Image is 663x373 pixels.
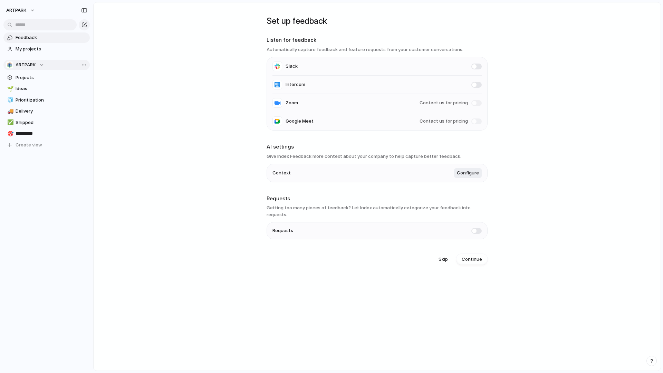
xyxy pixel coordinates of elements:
div: 🌱 [7,85,12,93]
div: ✅ [7,118,12,126]
span: Projects [16,74,87,81]
div: 🧊 [7,96,12,104]
div: 🚚 [7,107,12,115]
span: Requests [272,227,293,234]
div: 🎯 [7,130,12,138]
span: ARTPARK [6,7,27,14]
h3: Automatically capture feedback and feature requests from your customer conversations. [267,46,488,53]
button: ✅ [6,119,13,126]
button: Continue [456,254,488,265]
h2: AI settings [267,143,488,151]
button: 🧊 [6,97,13,104]
button: ARTPARK [3,60,90,70]
a: 🌱Ideas [3,84,90,94]
span: Continue [462,256,482,263]
a: 🚚Delivery [3,106,90,116]
span: Contact us for pricing [420,118,468,125]
a: Feedback [3,32,90,43]
button: Create view [3,140,90,150]
span: ARTPARK [16,61,36,68]
a: 🧊Prioritization [3,95,90,105]
button: 🚚 [6,108,13,115]
span: Slack [286,63,298,70]
span: Context [272,170,291,176]
span: Intercom [286,81,305,88]
span: Create view [16,142,42,149]
button: ARTPARK [3,5,39,16]
span: Contact us for pricing [420,99,468,106]
button: Configure [454,168,482,178]
span: Google Meet [286,118,314,125]
h3: Getting too many pieces of feedback? Let Index automatically categorize your feedback into requests. [267,204,488,218]
span: Skip [439,256,448,263]
button: Skip [433,254,453,265]
span: Shipped [16,119,87,126]
span: Ideas [16,85,87,92]
span: Zoom [286,99,298,106]
span: Delivery [16,108,87,115]
a: My projects [3,44,90,54]
button: 🌱 [6,85,13,92]
span: Feedback [16,34,87,41]
h3: Give Index Feedback more context about your company to help capture better feedback. [267,153,488,160]
h2: Listen for feedback [267,36,488,44]
span: My projects [16,46,87,52]
a: 🎯 [3,128,90,139]
span: Configure [457,170,479,176]
button: 🎯 [6,130,13,137]
a: ✅Shipped [3,117,90,128]
h2: Requests [267,195,488,203]
span: Prioritization [16,97,87,104]
h1: Set up feedback [267,15,488,27]
a: Projects [3,73,90,83]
